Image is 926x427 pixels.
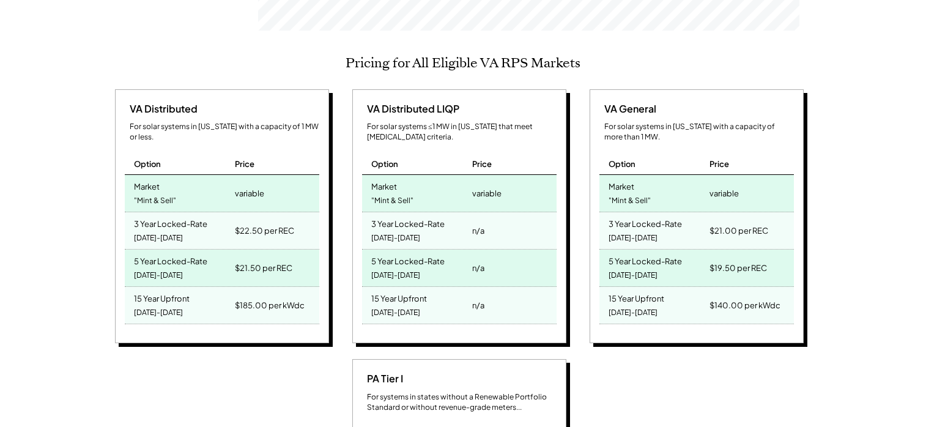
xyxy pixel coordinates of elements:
div: VA General [599,102,656,116]
div: 5 Year Locked-Rate [134,253,207,267]
div: 3 Year Locked-Rate [609,215,682,229]
div: For solar systems in [US_STATE] with a capacity of 1 MW or less. [130,122,319,143]
div: 15 Year Upfront [371,290,427,304]
div: "Mint & Sell" [609,193,651,209]
div: [DATE]-[DATE] [371,230,420,247]
div: Option [134,158,161,169]
div: Price [709,158,729,169]
div: 15 Year Upfront [134,290,190,304]
div: Market [609,178,634,192]
div: $21.00 per REC [709,222,768,239]
div: n/a [472,259,484,277]
div: $21.50 per REC [235,259,292,277]
div: 15 Year Upfront [609,290,664,304]
div: $140.00 per kWdc [709,297,780,314]
div: Price [235,158,254,169]
div: n/a [472,222,484,239]
div: [DATE]-[DATE] [609,230,657,247]
div: [DATE]-[DATE] [134,230,183,247]
div: For solar systems in [US_STATE] with a capacity of more than 1 MW. [604,122,794,143]
div: Option [609,158,635,169]
div: 5 Year Locked-Rate [609,253,682,267]
div: n/a [472,297,484,314]
div: [DATE]-[DATE] [371,305,420,321]
div: For solar systems ≤1 MW in [US_STATE] that meet [MEDICAL_DATA] criteria. [367,122,557,143]
div: Option [371,158,398,169]
div: VA Distributed [125,102,198,116]
div: For systems in states without a Renewable Portfolio Standard or without revenue-grade meters... [367,392,557,413]
div: variable [709,185,739,202]
div: $19.50 per REC [709,259,767,277]
h2: Pricing for All Eligible VA RPS Markets [346,55,580,71]
div: 3 Year Locked-Rate [371,215,445,229]
div: variable [472,185,502,202]
div: 3 Year Locked-Rate [134,215,207,229]
div: PA Tier I [362,372,403,385]
div: $22.50 per REC [235,222,294,239]
div: [DATE]-[DATE] [609,267,657,284]
div: VA Distributed LIQP [362,102,459,116]
div: "Mint & Sell" [134,193,176,209]
div: Market [134,178,160,192]
div: "Mint & Sell" [371,193,413,209]
div: $185.00 per kWdc [235,297,305,314]
div: [DATE]-[DATE] [134,305,183,321]
div: variable [235,185,264,202]
div: Price [472,158,492,169]
div: [DATE]-[DATE] [371,267,420,284]
div: [DATE]-[DATE] [609,305,657,321]
div: [DATE]-[DATE] [134,267,183,284]
div: Market [371,178,397,192]
div: 5 Year Locked-Rate [371,253,445,267]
